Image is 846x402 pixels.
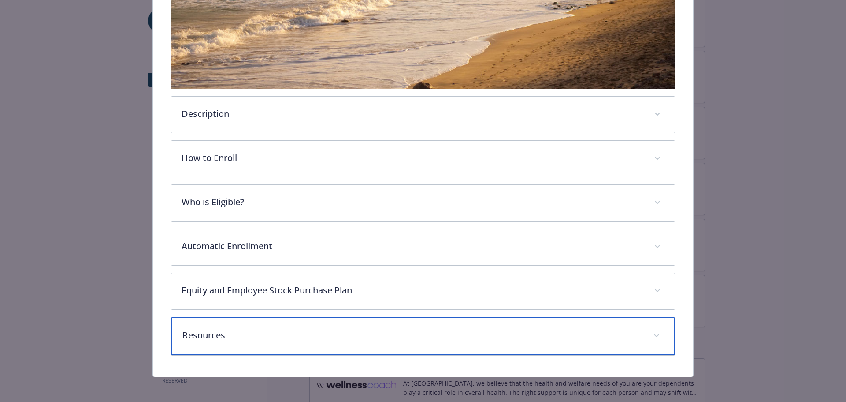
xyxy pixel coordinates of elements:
[171,141,675,177] div: How to Enroll
[171,185,675,221] div: Who is Eligible?
[171,97,675,133] div: Description
[171,273,675,309] div: Equity and Employee Stock Purchase Plan
[182,195,644,209] p: Who is Eligible?
[171,317,675,355] div: Resources
[182,151,644,165] p: How to Enroll
[182,240,644,253] p: Automatic Enrollment
[182,107,644,120] p: Description
[182,284,644,297] p: Equity and Employee Stock Purchase Plan
[182,329,643,342] p: Resources
[171,229,675,265] div: Automatic Enrollment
